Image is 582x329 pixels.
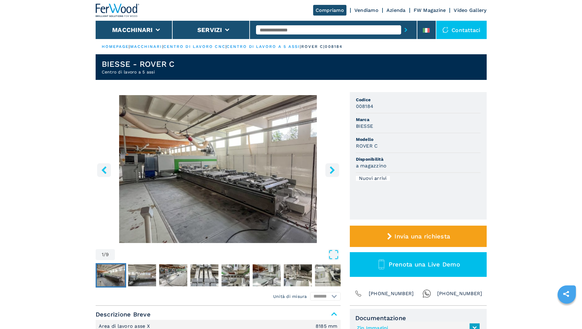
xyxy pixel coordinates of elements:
[189,263,220,288] button: Go to Slide 4
[558,286,574,302] a: sharethis
[556,302,577,324] iframe: Chat
[97,163,111,177] button: left-button
[314,263,344,288] button: Go to Slide 8
[104,252,106,257] span: /
[356,97,481,103] span: Codice
[437,289,482,298] span: [PHONE_NUMBER]
[159,264,187,286] img: 22ce060b8cae303d87f8e457dd5c15d4
[158,263,189,288] button: Go to Slide 3
[102,44,129,49] a: HOMEPAGE
[116,249,339,260] button: Open Fullscreen
[369,289,414,298] span: [PHONE_NUMBER]
[356,103,374,110] h3: 008184
[356,136,481,142] span: Modello
[354,7,379,13] a: Vendiamo
[423,289,431,298] img: Whatsapp
[162,44,163,49] span: |
[325,163,339,177] button: right-button
[220,263,251,288] button: Go to Slide 5
[129,44,130,49] span: |
[97,264,125,286] img: fb38b71be52cb4fe5756f61d8d34c1ab
[225,44,227,49] span: |
[394,233,450,240] span: Invia una richiesta
[315,264,343,286] img: 5e14c781e5024d2bc2c03b0f854f1dfa
[96,309,341,320] span: Descrizione Breve
[197,26,222,34] button: Servizi
[316,324,338,329] em: 8185 mm
[102,252,104,257] span: 1
[389,261,460,268] span: Prenota una Live Demo
[190,264,218,286] img: 06c64358cd54bbb1c0d5e277d7540e21
[300,44,301,49] span: |
[102,59,175,69] h1: BIESSE - ROVER C
[301,44,325,49] p: rover c |
[350,252,487,277] button: Prenota una Live Demo
[283,263,313,288] button: Go to Slide 7
[355,314,481,322] span: Documentazione
[386,7,406,13] a: Azienda
[127,263,157,288] button: Go to Slide 2
[96,95,341,243] div: Go to Slide 1
[356,176,390,181] div: Nuovi arrivi
[102,69,175,75] h2: Centro di lavoro a 5 assi
[163,44,225,49] a: centro di lavoro cnc
[221,264,250,286] img: 9158ef8b57ef96c833e935df4a1a6e6d
[253,264,281,286] img: 4a6b27d8bd22cdfa10a900d3620ba4b4
[96,95,341,243] img: Centro di lavoro a 5 assi BIESSE ROVER C
[442,27,448,33] img: Contattaci
[251,263,282,288] button: Go to Slide 6
[356,116,481,123] span: Marca
[354,289,363,298] img: Phone
[130,44,162,49] a: macchinari
[325,44,342,49] p: 008184
[273,293,307,299] em: Unità di misura
[96,4,140,17] img: Ferwood
[313,5,346,16] a: Compriamo
[350,226,487,247] button: Invia una richiesta
[356,156,481,162] span: Disponibilità
[401,23,411,37] button: submit-button
[96,263,341,288] nav: Thumbnail Navigation
[227,44,300,49] a: centro di lavoro a 5 assi
[106,252,109,257] span: 9
[128,264,156,286] img: 8348be618487fca07faf00a00523955a
[414,7,446,13] a: FW Magazine
[356,162,387,169] h3: a magazzino
[436,21,487,39] div: Contattaci
[112,26,153,34] button: Macchinari
[284,264,312,286] img: e679fcaed544cfd0318b3d995d93c991
[356,123,373,130] h3: BIESSE
[454,7,486,13] a: Video Gallery
[356,142,378,149] h3: ROVER C
[96,263,126,288] button: Go to Slide 1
